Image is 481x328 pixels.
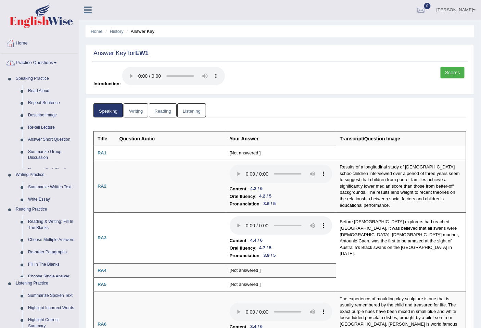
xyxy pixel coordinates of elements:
[25,134,78,146] a: Answer Short Question
[256,193,274,200] div: 4.2 / 5
[124,103,148,117] a: Writing
[93,81,121,86] span: Introduction:
[25,216,78,234] a: Reading & Writing: Fill In The Blanks
[25,302,78,314] a: Highlight Incorrect Words
[336,131,466,146] th: Transcript/Question Image
[226,278,336,292] td: [Not answered ]
[230,185,246,193] b: Content
[424,3,431,9] span: 0
[226,263,336,278] td: [Not answered ]
[230,185,332,193] li: :
[230,237,246,244] b: Content
[25,193,78,206] a: Write Essay
[230,252,332,260] li: :
[93,103,123,117] a: Speaking
[98,282,106,287] b: RA5
[93,50,466,57] h2: Answer Key for
[0,53,78,71] a: Practice Questions
[25,164,78,176] a: Respond To A Situation
[226,146,336,160] td: [Not answered ]
[261,252,279,259] div: 3.9 / 5
[230,200,332,208] li: :
[25,290,78,302] a: Summarize Spoken Text
[230,237,332,244] li: :
[336,160,466,213] td: Results of a longitudinal study of [DEMOGRAPHIC_DATA] schoolchildren interviewed over a period of...
[116,131,226,146] th: Question Audio
[25,234,78,246] a: Choose Multiple Answers
[177,103,206,117] a: Listening
[248,185,265,192] div: 4.2 / 6
[98,268,106,273] b: RA4
[98,150,106,155] b: RA1
[13,203,78,216] a: Reading Practice
[336,213,466,264] td: Before [DEMOGRAPHIC_DATA] explorers had reached [GEOGRAPHIC_DATA], it was believed that all swans...
[25,181,78,193] a: Summarize Written Text
[25,85,78,97] a: Read Aloud
[248,237,265,244] div: 4.4 / 6
[230,252,260,260] b: Pronunciation
[13,73,78,85] a: Speaking Practice
[261,200,279,207] div: 3.6 / 5
[230,193,255,200] b: Oral fluency
[98,184,106,189] b: RA2
[25,97,78,109] a: Repeat Sentence
[13,169,78,181] a: Writing Practice
[125,28,155,35] li: Answer Key
[256,244,274,252] div: 4.7 / 5
[226,131,336,146] th: Your Answer
[13,277,78,290] a: Listening Practice
[230,193,332,200] li: :
[135,50,149,56] strong: EW1
[149,103,176,117] a: Reading
[230,200,260,208] b: Pronunciation
[441,67,465,78] a: Scores
[25,122,78,134] a: Re-tell Lecture
[110,29,124,34] a: History
[91,29,103,34] a: Home
[25,246,78,258] a: Re-order Paragraphs
[0,34,78,51] a: Home
[98,235,106,240] b: RA3
[230,244,255,252] b: Oral fluency
[98,321,106,327] b: RA6
[94,131,116,146] th: Title
[230,244,332,252] li: :
[25,270,78,283] a: Choose Single Answer
[25,258,78,271] a: Fill In The Blanks
[25,146,78,164] a: Summarize Group Discussion
[25,109,78,122] a: Describe Image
